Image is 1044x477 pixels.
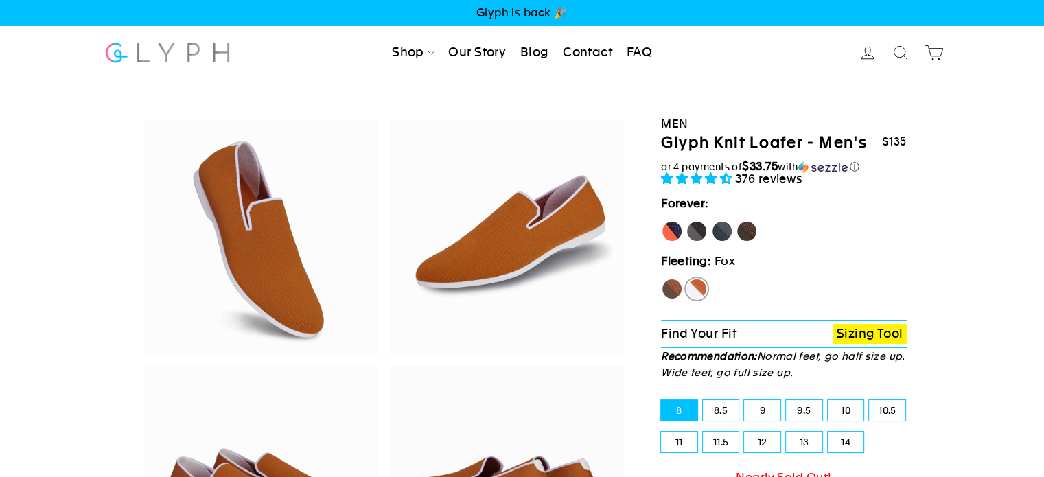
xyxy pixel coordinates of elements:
label: [PERSON_NAME] [661,220,683,242]
span: 376 reviews [735,172,803,185]
span: $135 [882,135,907,148]
label: 8 [661,400,697,421]
span: Fox [715,254,735,268]
img: Glyph [104,34,232,71]
label: 10 [828,400,864,421]
span: 4.73 stars [661,172,735,185]
label: 12 [744,432,780,452]
strong: Forever: [661,196,709,210]
span: $33.75 [742,159,778,173]
label: 9.5 [786,400,822,421]
img: Sezzle [798,161,848,174]
span: Find Your Fit [661,326,736,340]
a: Blog [515,38,555,68]
label: 13 [786,432,822,452]
label: Mustang [736,220,758,242]
a: Contact [557,38,618,68]
label: 9 [744,400,780,421]
a: Shop [386,38,440,68]
a: Our Story [443,38,511,68]
a: FAQ [621,38,658,68]
label: Fox [686,278,708,300]
label: Panther [686,220,708,242]
label: 11.5 [703,432,739,452]
label: 11 [661,432,697,452]
div: or 4 payments of with [661,160,907,174]
strong: Recommendation: [661,350,757,362]
label: Rhino [711,220,733,242]
div: Men [661,115,907,133]
label: Hawk [661,278,683,300]
label: 14 [828,432,864,452]
strong: Fleeting: [661,254,711,268]
img: Fox [144,121,378,355]
label: 10.5 [869,400,905,421]
label: 8.5 [703,400,739,421]
div: or 4 payments of$33.75withSezzle Click to learn more about Sezzle [661,160,907,174]
ul: Primary [386,38,658,68]
img: Fox [390,121,624,355]
h1: Glyph Knit Loafer - Men's [661,133,867,153]
a: Sizing Tool [833,324,907,344]
p: Normal feet, go half size up. Wide feet, go full size up. [661,348,907,381]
